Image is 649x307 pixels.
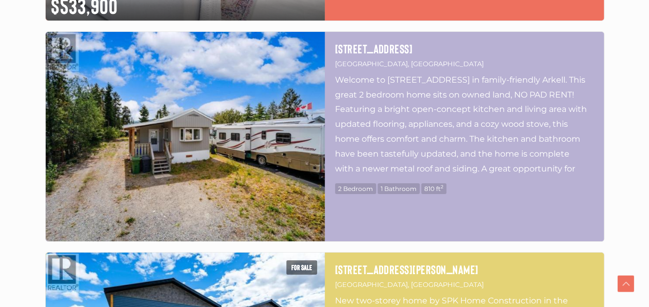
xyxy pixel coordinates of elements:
[335,183,376,194] span: 2 Bedroom
[378,183,420,194] span: 1 Bathroom
[441,184,443,189] sup: 2
[335,58,594,70] p: [GEOGRAPHIC_DATA], [GEOGRAPHIC_DATA]
[335,279,594,291] p: [GEOGRAPHIC_DATA], [GEOGRAPHIC_DATA]
[286,260,317,275] span: For sale
[335,73,594,176] p: Welcome to [STREET_ADDRESS] in family-friendly Arkell. This great 2 bedroom home sits on owned la...
[46,32,325,241] img: 19 EAGLE PLACE, Whitehorse, Yukon
[335,263,594,276] a: [STREET_ADDRESS][PERSON_NAME]
[335,42,594,55] a: [STREET_ADDRESS]
[421,183,446,194] span: 810 ft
